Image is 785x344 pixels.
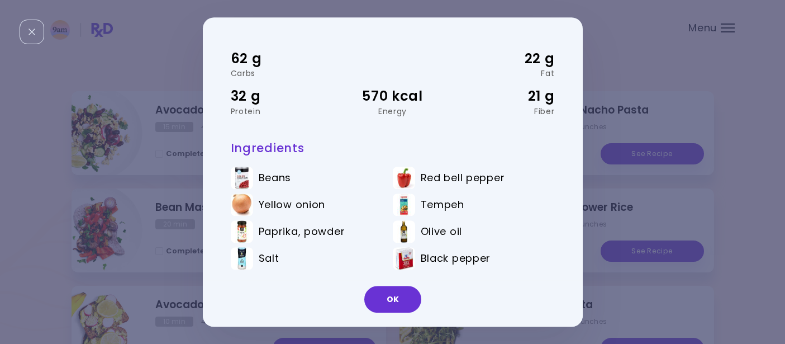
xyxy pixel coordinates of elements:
[339,107,446,115] div: Energy
[421,172,505,184] span: Red bell pepper
[20,20,44,44] div: Close
[231,48,339,69] div: 62 g
[339,86,446,107] div: 570 kcal
[259,199,326,211] span: Yellow onion
[231,140,555,155] h3: Ingredients
[446,107,554,115] div: Fiber
[446,86,554,107] div: 21 g
[259,252,279,265] span: Salt
[231,69,339,77] div: Carbs
[231,86,339,107] div: 32 g
[446,69,554,77] div: Fat
[421,252,491,265] span: Black pepper
[231,107,339,115] div: Protein
[259,225,345,238] span: Paprika, powder
[421,199,464,211] span: Tempeh
[446,48,554,69] div: 22 g
[421,225,462,238] span: Olive oil
[364,286,421,313] button: OK
[259,172,292,184] span: Beans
